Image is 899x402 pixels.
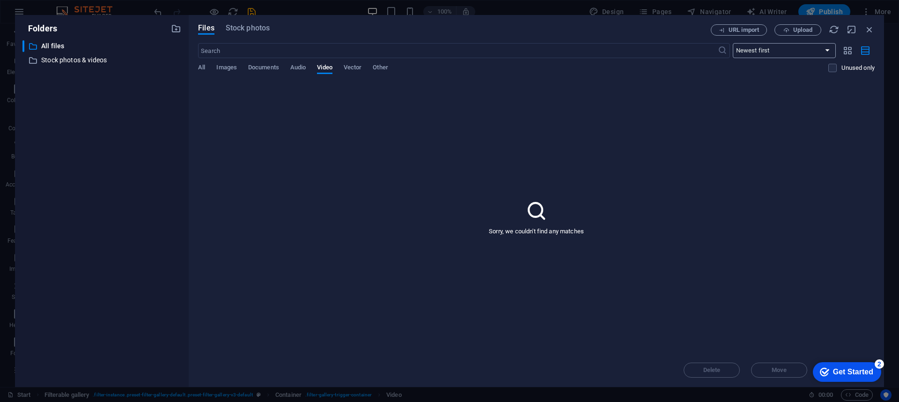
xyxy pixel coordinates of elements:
[41,55,164,66] p: Stock photos & videos
[248,62,279,75] span: Documents
[774,24,821,36] button: Upload
[290,62,306,75] span: Audio
[373,62,388,75] span: Other
[22,40,24,52] div: ​
[841,64,875,72] p: Displays only files that are not in use on the website. Files added during this session can still...
[171,23,181,34] i: Create new folder
[793,27,812,33] span: Upload
[489,227,584,236] p: Sorry, we couldn't find any matches
[317,62,332,75] span: Video
[22,22,57,35] p: Folders
[344,62,362,75] span: Vector
[216,62,237,75] span: Images
[22,54,181,66] div: Stock photos & videos
[729,27,759,33] span: URL import
[198,22,214,34] span: Files
[711,24,767,36] button: URL import
[198,62,205,75] span: All
[864,24,875,35] i: Close
[69,2,79,11] div: 2
[28,10,68,19] div: Get Started
[7,5,76,24] div: Get Started 2 items remaining, 60% complete
[198,43,717,58] input: Search
[226,22,270,34] span: Stock photos
[41,41,164,52] p: All files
